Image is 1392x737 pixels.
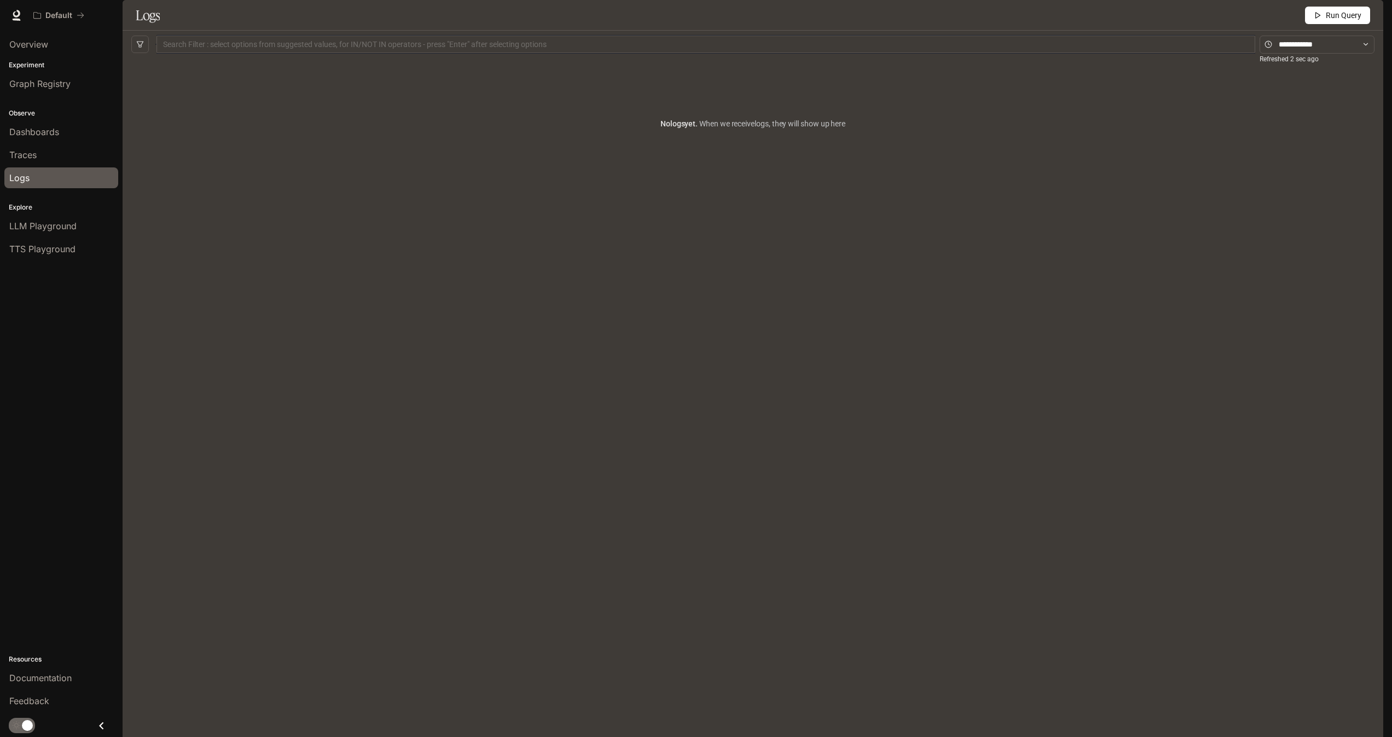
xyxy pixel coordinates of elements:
h1: Logs [136,4,160,26]
article: No logs yet. [660,118,845,130]
span: filter [136,40,144,48]
button: filter [131,36,149,53]
article: Refreshed 2 sec ago [1260,54,1319,65]
p: Default [45,11,72,20]
span: When we receive logs , they will show up here [698,119,845,128]
button: All workspaces [28,4,89,26]
span: Run Query [1326,9,1361,21]
button: Run Query [1305,7,1370,24]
